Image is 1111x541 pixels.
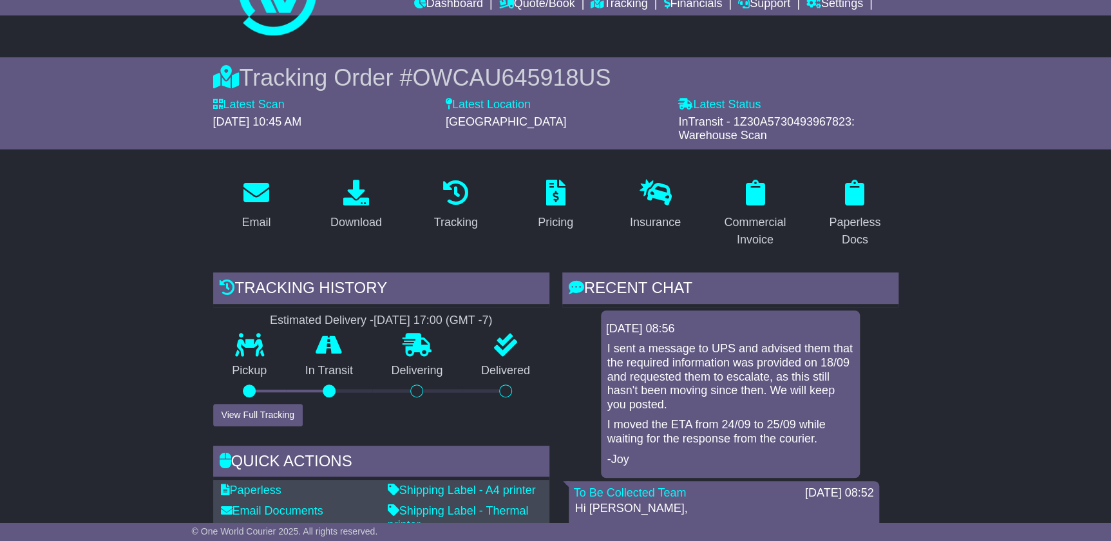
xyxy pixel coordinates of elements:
div: [DATE] 08:56 [606,322,855,336]
span: [DATE] 10:45 AM [213,115,302,128]
p: I moved the ETA from 24/09 to 25/09 while waiting for the response from the courier. [607,418,853,446]
a: Email Documents [221,504,323,517]
a: Shipping Label - A4 printer [388,484,536,497]
span: OWCAU645918US [412,64,611,91]
a: To Be Collected Team [574,486,687,499]
div: Email [242,214,271,231]
div: Tracking history [213,272,549,307]
label: Latest Status [678,98,761,112]
label: Latest Scan [213,98,285,112]
div: Pricing [538,214,573,231]
a: Insurance [622,175,689,236]
button: View Full Tracking [213,404,303,426]
span: InTransit - 1Z30A5730493967823: Warehouse Scan [678,115,855,142]
div: RECENT CHAT [562,272,898,307]
p: Delivering [372,364,462,378]
div: Tracking Order # [213,64,898,91]
a: Paperless Docs [812,175,898,253]
div: [DATE] 08:52 [805,486,874,500]
span: © One World Courier 2025. All rights reserved. [192,526,378,536]
p: Delivered [462,364,549,378]
p: Pickup [213,364,287,378]
a: Tracking [425,175,486,236]
span: [GEOGRAPHIC_DATA] [446,115,566,128]
div: Insurance [630,214,681,231]
div: Quick Actions [213,446,549,480]
p: Hi [PERSON_NAME], [575,502,873,516]
a: Email [233,175,279,236]
a: Paperless [221,484,281,497]
div: Download [330,214,382,231]
div: [DATE] 17:00 (GMT -7) [374,314,492,328]
div: Paperless Docs [820,214,890,249]
p: -Joy [607,453,853,467]
a: Download [322,175,390,236]
a: Commercial Invoice [712,175,799,253]
div: Estimated Delivery - [213,314,549,328]
a: Shipping Label - Thermal printer [388,504,529,531]
div: Tracking [433,214,477,231]
p: In Transit [286,364,372,378]
div: Commercial Invoice [720,214,790,249]
a: Pricing [529,175,582,236]
label: Latest Location [446,98,531,112]
p: I sent a message to UPS and advised them that the required information was provided on 18/09 and ... [607,342,853,412]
